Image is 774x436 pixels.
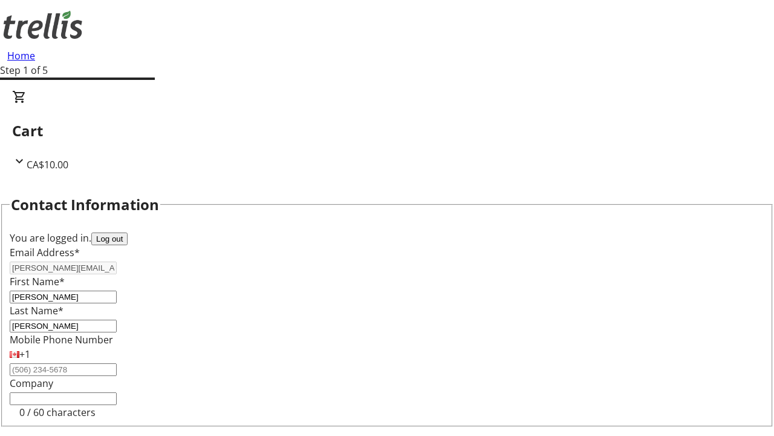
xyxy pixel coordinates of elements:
input: (506) 234-5678 [10,363,117,376]
label: First Name* [10,275,65,288]
tr-character-limit: 0 / 60 characters [19,406,96,419]
h2: Cart [12,120,762,142]
h2: Contact Information [11,194,159,216]
span: CA$10.00 [27,158,68,171]
button: Log out [91,233,128,245]
label: Mobile Phone Number [10,333,113,346]
div: You are logged in. [10,231,764,245]
label: Last Name* [10,304,63,317]
label: Email Address* [10,246,80,259]
label: Company [10,377,53,390]
div: CartCA$10.00 [12,90,762,172]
